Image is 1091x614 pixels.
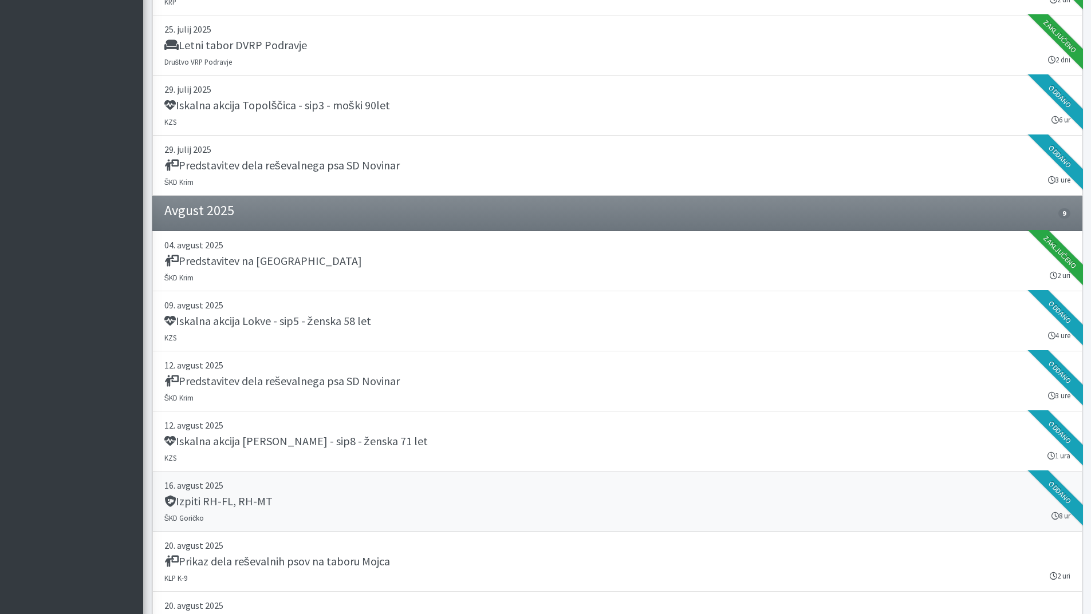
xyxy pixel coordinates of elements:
[164,374,400,388] h5: Predstavitev dela reševalnega psa SD Novinar
[164,478,1070,492] p: 16. avgust 2025
[164,177,194,187] small: ŠKD Krim
[1058,208,1070,219] span: 9
[164,434,428,448] h5: Iskalna akcija [PERSON_NAME] - sip8 - ženska 71 let
[164,82,1070,96] p: 29. julij 2025
[152,15,1082,76] a: 25. julij 2025 Letni tabor DVRP Podravje Društvo VRP Podravje 2 dni Zaključeno
[164,254,362,268] h5: Predstavitev na [GEOGRAPHIC_DATA]
[164,98,390,112] h5: Iskalna akcija Topolščica - sip3 - moški 90let
[164,159,400,172] h5: Predstavitev dela reševalnega psa SD Novinar
[152,532,1082,592] a: 20. avgust 2025 Prikaz dela reševalnih psov na taboru Mojca KLP K-9 2 uri
[164,273,194,282] small: ŠKD Krim
[152,411,1082,472] a: 12. avgust 2025 Iskalna akcija [PERSON_NAME] - sip8 - ženska 71 let KZS 1 ura Oddano
[164,513,204,522] small: ŠKD Goričko
[164,238,1070,252] p: 04. avgust 2025
[164,117,176,126] small: KZS
[164,453,176,462] small: KZS
[152,291,1082,351] a: 09. avgust 2025 Iskalna akcija Lokve - sip5 - ženska 58 let KZS 4 ure Oddano
[164,203,234,219] h4: Avgust 2025
[164,333,176,342] small: KZS
[164,393,194,402] small: ŠKD Krim
[152,136,1082,196] a: 29. julij 2025 Predstavitev dela reševalnega psa SD Novinar ŠKD Krim 3 ure Oddano
[164,554,390,568] h5: Prikaz dela reševalnih psov na taboru Mojca
[164,358,1070,372] p: 12. avgust 2025
[152,76,1082,136] a: 29. julij 2025 Iskalna akcija Topolščica - sip3 - moški 90let KZS 6 ur Oddano
[164,494,273,508] h5: Izpiti RH-FL, RH-MT
[164,599,1070,612] p: 20. avgust 2025
[152,231,1082,291] a: 04. avgust 2025 Predstavitev na [GEOGRAPHIC_DATA] ŠKD Krim 2 uri Zaključeno
[164,57,232,66] small: Društvo VRP Podravje
[164,573,187,583] small: KLP K-9
[164,38,307,52] h5: Letni tabor DVRP Podravje
[164,298,1070,312] p: 09. avgust 2025
[164,538,1070,552] p: 20. avgust 2025
[1050,571,1070,581] small: 2 uri
[164,22,1070,36] p: 25. julij 2025
[164,314,371,328] h5: Iskalna akcija Lokve - sip5 - ženska 58 let
[164,418,1070,432] p: 12. avgust 2025
[164,142,1070,156] p: 29. julij 2025
[152,351,1082,411] a: 12. avgust 2025 Predstavitev dela reševalnega psa SD Novinar ŠKD Krim 3 ure Oddano
[152,472,1082,532] a: 16. avgust 2025 Izpiti RH-FL, RH-MT ŠKD Goričko 8 ur Oddano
